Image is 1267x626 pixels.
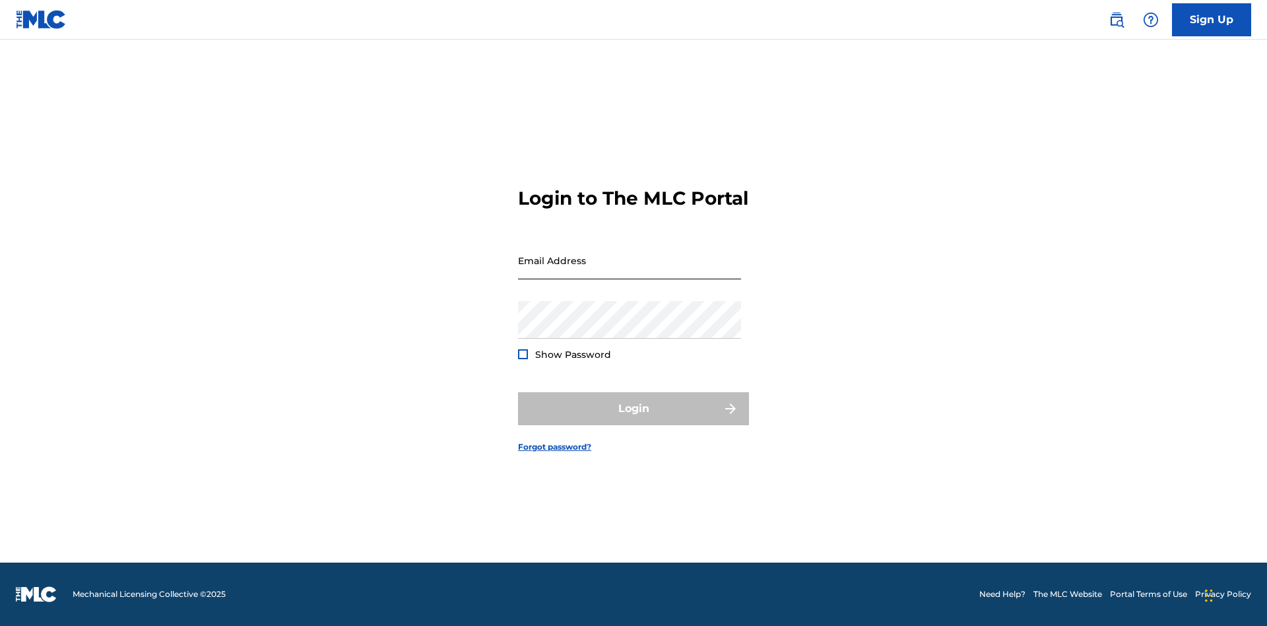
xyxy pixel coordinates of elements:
iframe: Chat Widget [1201,563,1267,626]
div: Help [1138,7,1164,33]
div: Drag [1205,576,1213,615]
a: Need Help? [979,588,1025,600]
img: help [1143,12,1159,28]
img: search [1109,12,1124,28]
a: Sign Up [1172,3,1251,36]
h3: Login to The MLC Portal [518,187,748,210]
span: Show Password [535,349,611,361]
a: Public Search [1103,7,1130,33]
span: Mechanical Licensing Collective © 2025 [73,588,226,600]
img: MLC Logo [16,10,67,29]
img: logo [16,586,57,602]
a: The MLC Website [1033,588,1102,600]
a: Privacy Policy [1195,588,1251,600]
a: Portal Terms of Use [1110,588,1187,600]
a: Forgot password? [518,441,591,453]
